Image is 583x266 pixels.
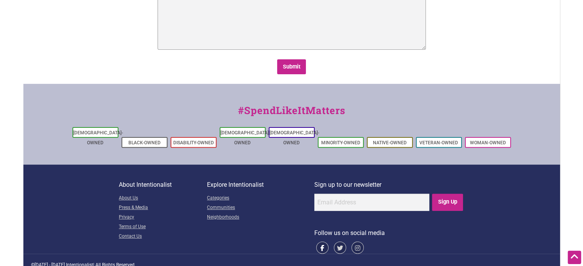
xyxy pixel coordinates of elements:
a: Disability-Owned [173,140,214,145]
a: Black-Owned [128,140,161,145]
a: Woman-Owned [470,140,506,145]
a: Categories [207,194,314,203]
a: Neighborhoods [207,213,314,222]
a: Terms of Use [119,222,207,232]
p: Follow us on social media [314,228,464,238]
a: [DEMOGRAPHIC_DATA]-Owned [220,130,270,145]
a: [DEMOGRAPHIC_DATA]-Owned [73,130,123,145]
a: [DEMOGRAPHIC_DATA]-Owned [269,130,319,145]
div: #SpendLikeItMatters [23,103,560,126]
a: Privacy [119,213,207,222]
input: Submit [277,59,306,74]
a: Press & Media [119,203,207,213]
a: Veteran-Owned [419,140,458,145]
a: Contact Us [119,232,207,242]
input: Email Address [314,194,429,211]
p: Sign up to our newsletter [314,180,464,190]
a: Native-Owned [373,140,407,145]
a: Communities [207,203,314,213]
input: Sign Up [432,194,463,211]
p: Explore Intentionalist [207,180,314,190]
p: About Intentionalist [119,180,207,190]
a: Minority-Owned [321,140,360,145]
a: About Us [119,194,207,203]
div: Scroll Back to Top [568,251,581,264]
